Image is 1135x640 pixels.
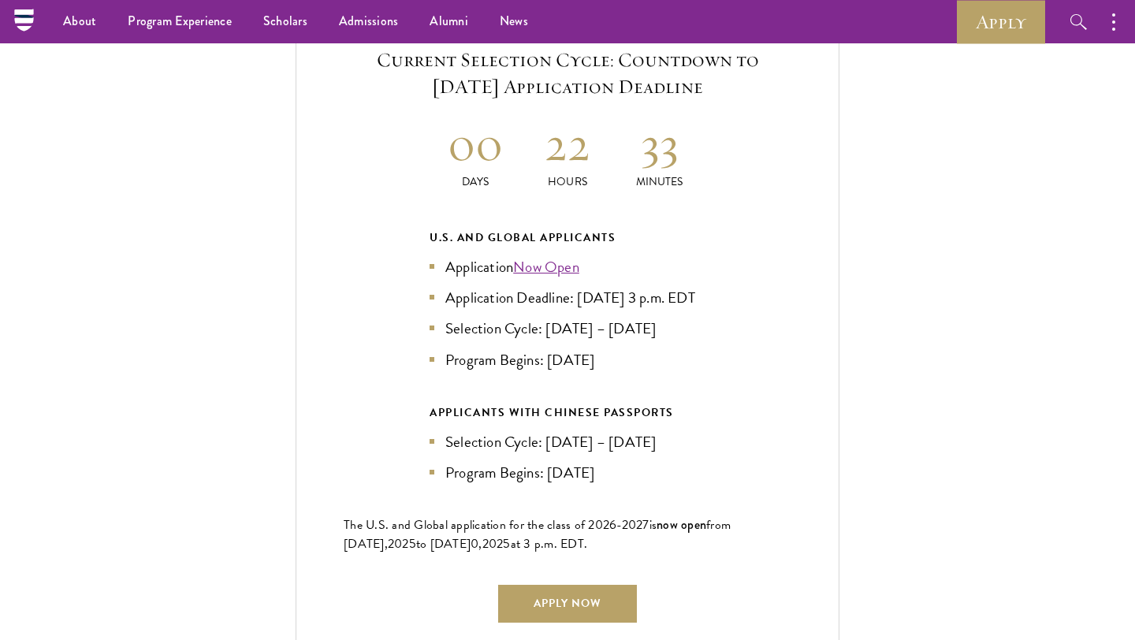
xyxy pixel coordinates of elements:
li: Selection Cycle: [DATE] – [DATE] [430,430,705,453]
span: -202 [616,515,642,534]
h2: 00 [430,114,522,173]
span: 5 [409,534,416,553]
span: from [DATE], [344,515,731,553]
li: Application Deadline: [DATE] 3 p.m. EDT [430,286,705,309]
div: U.S. and Global Applicants [430,228,705,247]
li: Application [430,255,705,278]
li: Program Begins: [DATE] [430,348,705,371]
li: Program Begins: [DATE] [430,461,705,484]
span: The U.S. and Global application for the class of 202 [344,515,609,534]
a: Apply Now [498,585,637,623]
span: 202 [482,534,504,553]
span: at 3 p.m. EDT. [511,534,588,553]
p: Days [430,173,522,190]
span: 5 [503,534,510,553]
p: Hours [522,173,614,190]
h2: 33 [613,114,705,173]
span: 202 [388,534,409,553]
h2: 22 [522,114,614,173]
p: Minutes [613,173,705,190]
li: Selection Cycle: [DATE] – [DATE] [430,317,705,340]
span: to [DATE] [416,534,471,553]
span: 6 [609,515,616,534]
div: APPLICANTS WITH CHINESE PASSPORTS [430,403,705,422]
h5: Current Selection Cycle: Countdown to [DATE] Application Deadline [344,47,791,100]
span: now open [657,515,706,534]
a: Now Open [513,255,579,278]
span: 0 [471,534,478,553]
span: 7 [642,515,649,534]
span: , [478,534,482,553]
span: is [649,515,657,534]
